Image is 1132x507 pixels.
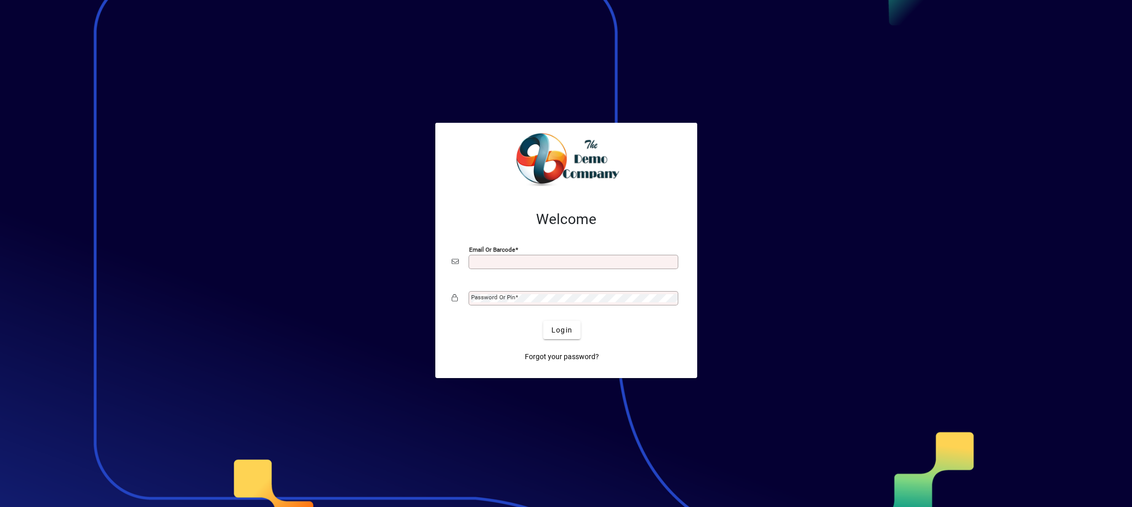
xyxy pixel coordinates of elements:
a: Forgot your password? [521,347,603,366]
h2: Welcome [452,211,681,228]
span: Forgot your password? [525,351,599,362]
span: Login [551,325,572,336]
mat-label: Email or Barcode [469,246,515,253]
mat-label: Password or Pin [471,294,515,301]
button: Login [543,321,581,339]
